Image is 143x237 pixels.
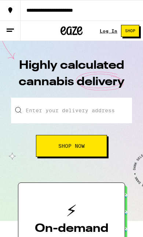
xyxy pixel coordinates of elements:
span: Shop [125,29,135,33]
h1: Highly calculated cannabis delivery [16,57,126,98]
a: Shop [117,25,143,37]
a: Log In [100,29,117,33]
button: Shop [121,25,139,37]
input: Enter your delivery address [11,98,132,123]
button: Shop Now [36,135,107,157]
span: Shop Now [58,143,85,148]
